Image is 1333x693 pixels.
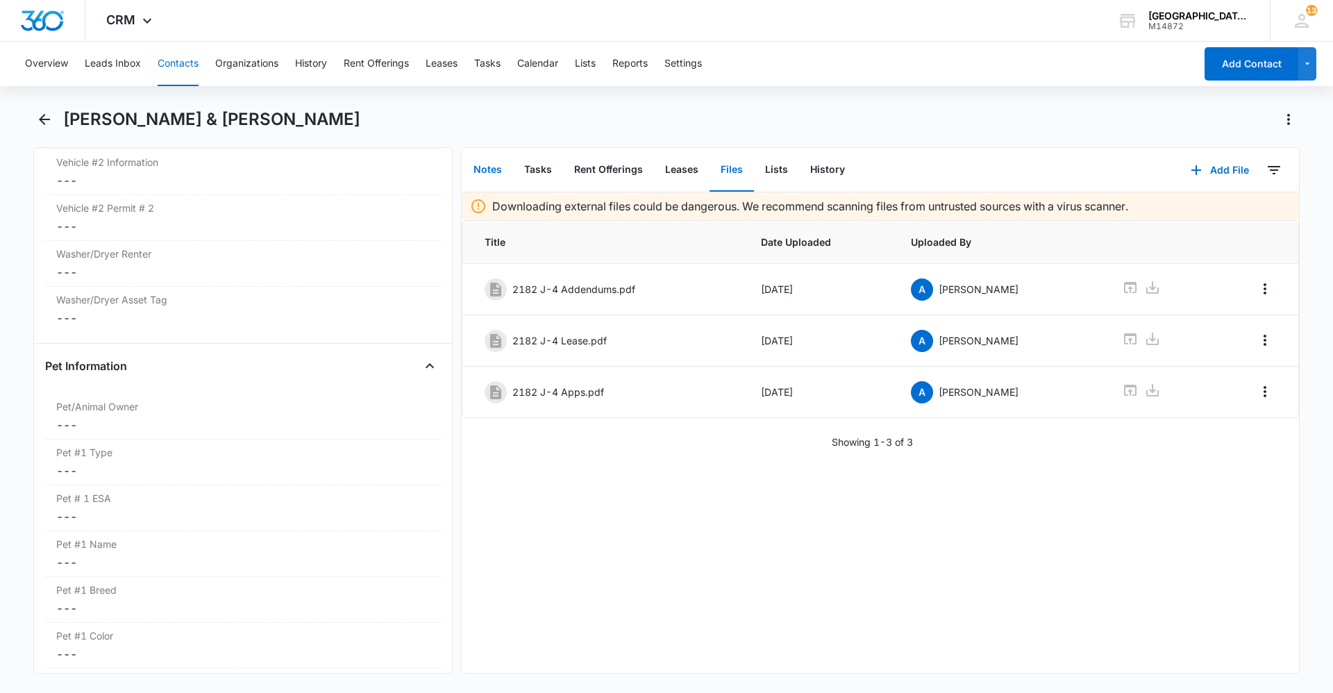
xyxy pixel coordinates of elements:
[56,218,430,235] dd: ---
[1277,108,1300,131] button: Actions
[56,600,430,617] dd: ---
[56,310,430,326] dd: ---
[575,42,596,86] button: Lists
[1263,159,1285,181] button: Filters
[744,367,894,418] td: [DATE]
[56,508,430,525] dd: ---
[56,646,430,662] dd: ---
[45,485,441,531] div: Pet # 1 ESA---
[25,42,68,86] button: Overview
[56,201,430,215] label: Vehicle #2 Permit # 2
[106,12,135,27] span: CRM
[45,577,441,623] div: Pet #1 Breed---
[45,149,441,195] div: Vehicle #2 Information---
[56,628,430,643] label: Pet #1 Color
[1148,10,1250,22] div: account name
[215,42,278,86] button: Organizations
[56,155,430,169] label: Vehicle #2 Information
[56,445,430,460] label: Pet #1 Type
[56,247,430,261] label: Washer/Dryer Renter
[1177,153,1263,187] button: Add File
[911,235,1089,249] span: Uploaded By
[710,149,754,192] button: Files
[512,333,607,348] p: 2182 J-4 Lease.pdf
[517,42,558,86] button: Calendar
[56,462,430,479] dd: ---
[56,491,430,506] label: Pet # 1 ESA
[754,149,799,192] button: Lists
[492,198,1128,215] p: Downloading external files could be dangerous. We recommend scanning files from untrusted sources...
[45,358,127,374] h4: Pet Information
[45,394,441,440] div: Pet/Animal Owner---
[1306,5,1317,16] div: notifications count
[1254,381,1276,403] button: Overflow Menu
[45,195,441,241] div: Vehicle #2 Permit # 2---
[512,385,604,399] p: 2182 J-4 Apps.pdf
[56,292,430,307] label: Washer/Dryer Asset Tag
[56,399,430,414] label: Pet/Animal Owner
[1205,47,1298,81] button: Add Contact
[612,42,648,86] button: Reports
[664,42,702,86] button: Settings
[56,172,430,189] dd: ---
[832,435,913,449] p: Showing 1-3 of 3
[85,42,141,86] button: Leads Inbox
[45,623,441,669] div: Pet #1 Color---
[45,241,441,287] div: Washer/Dryer Renter---
[462,149,513,192] button: Notes
[1254,278,1276,300] button: Overflow Menu
[45,287,441,332] div: Washer/Dryer Asset Tag---
[295,42,327,86] button: History
[56,537,430,551] label: Pet #1 Name
[33,108,55,131] button: Back
[1306,5,1317,16] span: 13
[63,109,360,130] h1: [PERSON_NAME] & [PERSON_NAME]
[799,149,856,192] button: History
[56,583,430,597] label: Pet #1 Breed
[563,149,654,192] button: Rent Offerings
[761,235,877,249] span: Date Uploaded
[56,417,430,433] dd: ---
[911,330,933,352] span: A
[939,385,1018,399] p: [PERSON_NAME]
[56,554,430,571] dd: ---
[45,531,441,577] div: Pet #1 Name---
[56,264,430,281] dd: ---
[744,264,894,315] td: [DATE]
[426,42,458,86] button: Leases
[512,282,635,297] p: 2182 J-4 Addendums.pdf
[513,149,563,192] button: Tasks
[939,282,1018,297] p: [PERSON_NAME]
[45,440,441,485] div: Pet #1 Type---
[939,333,1018,348] p: [PERSON_NAME]
[158,42,199,86] button: Contacts
[344,42,409,86] button: Rent Offerings
[474,42,501,86] button: Tasks
[485,235,728,249] span: Title
[1254,329,1276,351] button: Overflow Menu
[744,315,894,367] td: [DATE]
[1148,22,1250,31] div: account id
[654,149,710,192] button: Leases
[419,355,441,377] button: Close
[911,381,933,403] span: A
[911,278,933,301] span: A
